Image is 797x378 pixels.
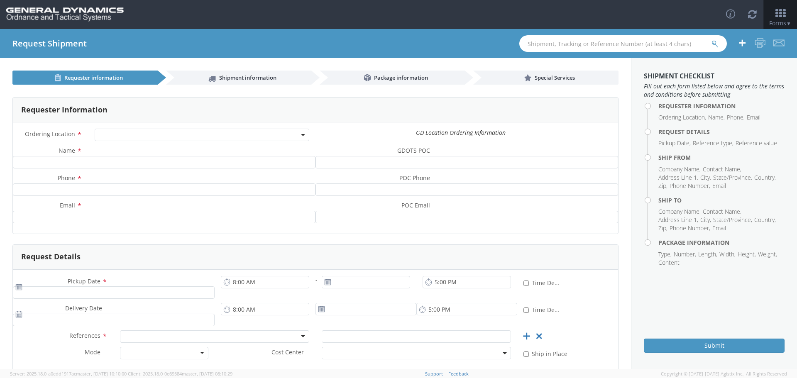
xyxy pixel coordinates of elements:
[271,348,304,358] span: Cost Center
[644,82,785,99] span: Fill out each form listed below and agree to the terms and conditions before submitting
[12,71,158,85] a: Requester information
[674,250,696,259] li: Number
[658,216,698,224] li: Address Line 1
[25,130,75,138] span: Ordering Location
[708,113,725,122] li: Name
[128,371,232,377] span: Client: 2025.18.0-0e69584
[713,216,752,224] li: State/Province
[644,339,785,353] button: Submit
[85,348,100,356] span: Mode
[523,351,529,357] input: Ship in Place
[397,146,430,156] span: GDOTS POC
[21,253,81,261] h3: Request Details
[658,165,701,173] li: Company Name
[658,239,785,246] h4: Package Information
[59,146,75,154] span: Name
[754,216,776,224] li: Country
[693,139,733,147] li: Reference type
[523,307,529,313] input: Time Definite
[658,182,667,190] li: Zip
[670,224,710,232] li: Phone Number
[535,74,575,81] span: Special Services
[182,371,232,377] span: master, [DATE] 08:10:29
[769,19,791,27] span: Forms
[12,39,87,48] h4: Request Shipment
[758,250,777,259] li: Weight
[658,129,785,135] h4: Request Details
[401,201,430,211] span: POC Email
[658,207,701,216] li: Company Name
[658,113,706,122] li: Ordering Location
[698,250,717,259] li: Length
[754,173,776,182] li: Country
[670,182,710,190] li: Phone Number
[219,74,276,81] span: Shipment information
[700,173,711,182] li: City
[76,371,127,377] span: master, [DATE] 10:10:00
[523,305,562,314] label: Time Definite
[700,216,711,224] li: City
[448,371,469,377] a: Feedback
[658,197,785,203] h4: Ship To
[374,74,428,81] span: Package information
[703,165,741,173] li: Contact Name
[736,139,777,147] li: Reference value
[473,71,619,85] a: Special Services
[727,113,745,122] li: Phone
[416,129,506,137] i: GD Location Ordering Information
[658,139,691,147] li: Pickup Date
[747,113,760,122] li: Email
[658,250,672,259] li: Type
[713,173,752,182] li: State/Province
[658,154,785,161] h4: Ship From
[661,371,787,377] span: Copyright © [DATE]-[DATE] Agistix Inc., All Rights Reserved
[738,250,756,259] li: Height
[166,71,311,85] a: Shipment information
[523,278,562,287] label: Time Definite
[523,280,529,286] input: Time Definite
[21,106,108,114] h3: Requester Information
[64,74,123,81] span: Requester information
[658,224,667,232] li: Zip
[523,349,569,358] label: Ship in Place
[69,332,100,339] span: References
[399,174,430,183] span: POC Phone
[786,20,791,27] span: ▼
[658,259,680,267] li: Content
[320,71,465,85] a: Package information
[6,7,124,22] img: gd-ots-0c3321f2eb4c994f95cb.png
[58,174,75,182] span: Phone
[712,182,726,190] li: Email
[703,207,741,216] li: Contact Name
[519,35,727,52] input: Shipment, Tracking or Reference Number (at least 4 chars)
[712,224,726,232] li: Email
[644,73,785,80] h3: Shipment Checklist
[60,201,75,209] span: Email
[658,103,785,109] h4: Requester Information
[719,250,736,259] li: Width
[425,371,443,377] a: Support
[10,371,127,377] span: Server: 2025.18.0-a0edd1917ac
[658,173,698,182] li: Address Line 1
